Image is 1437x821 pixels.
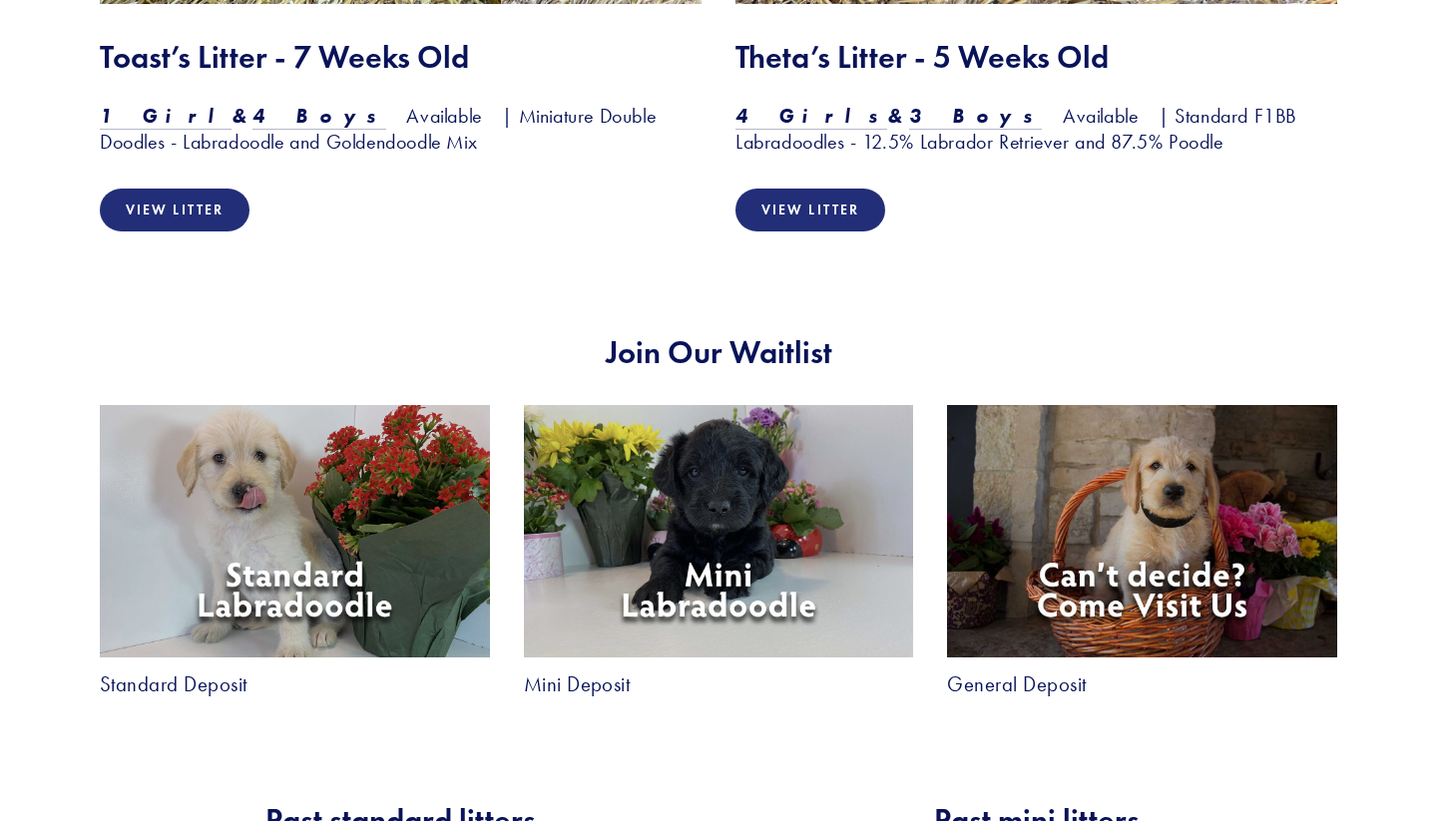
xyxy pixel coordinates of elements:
[100,103,702,155] h3: Available | Miniature Double Doodles - Labradoodle and Goldendoodle Mix
[524,405,914,657] img: Mini Deposit
[232,104,253,128] em: &
[735,189,885,231] a: View Litter
[909,104,1043,128] em: 3 Boys
[947,674,1086,695] a: General Deposit
[100,189,249,231] a: View Litter
[947,405,1337,657] img: General Deposit
[252,104,386,128] em: 4 Boys
[735,38,1337,76] h2: Theta’s Litter - 5 Weeks Old
[735,103,1337,155] h3: Available | Standard F1BB Labradoodles - 12.5% Labrador Retriever and 87.5% Poodle
[100,333,1337,371] h2: Join Our Waitlist
[735,104,887,130] a: 4 Girls
[887,104,909,128] em: &
[100,38,702,76] h2: Toast’s Litter - 7 Weeks Old
[909,104,1043,130] a: 3 Boys
[252,104,386,130] a: 4 Boys
[100,104,232,130] a: 1 Girl
[100,674,247,695] a: Standard Deposit
[100,104,232,128] em: 1 Girl
[524,674,631,695] a: Mini Deposit
[735,104,887,128] em: 4 Girls
[100,405,490,657] img: Standard Deposit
